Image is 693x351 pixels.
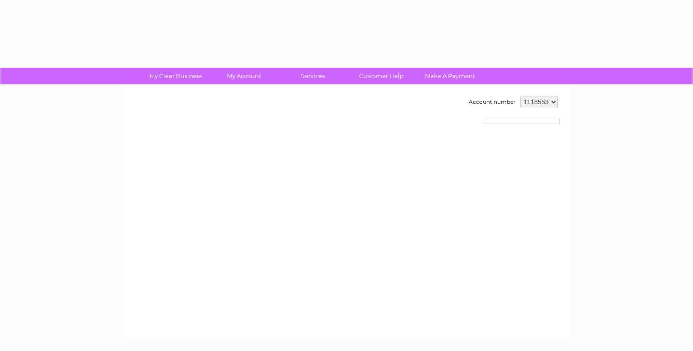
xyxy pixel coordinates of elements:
[207,68,282,84] a: My Account
[413,68,487,84] a: Make A Payment
[276,68,350,84] a: Services
[139,68,213,84] a: My Clear Business
[467,94,518,110] td: Account number
[344,68,419,84] a: Customer Help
